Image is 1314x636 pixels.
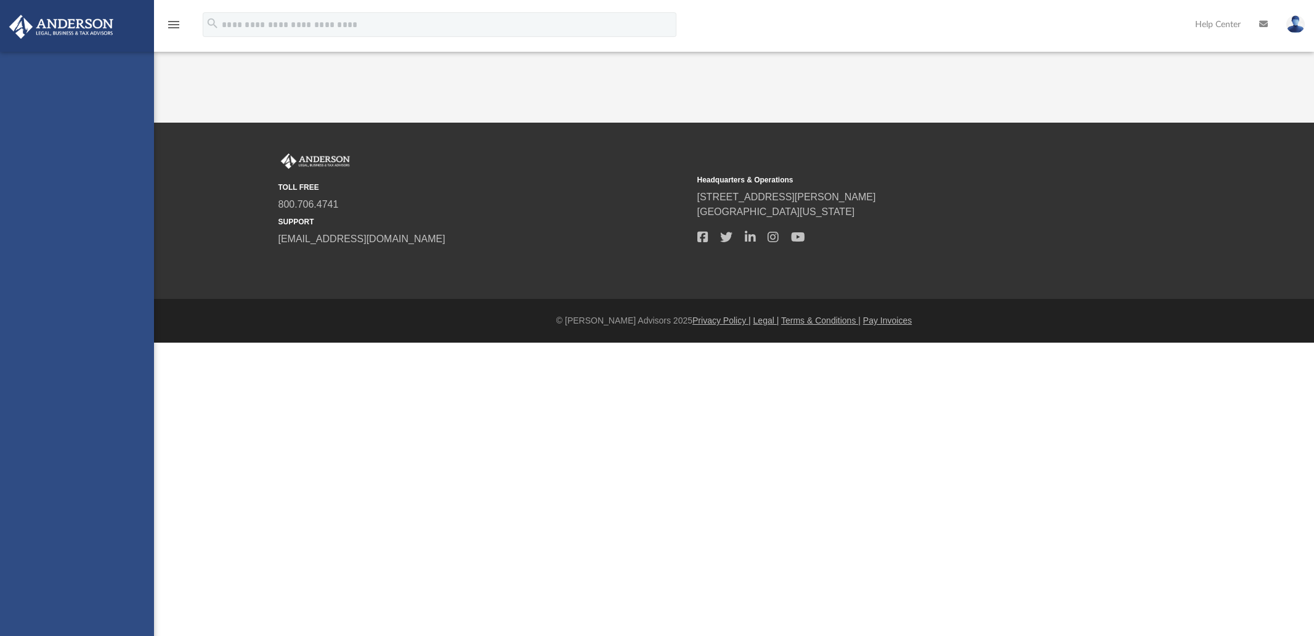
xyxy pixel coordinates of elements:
a: Terms & Conditions | [781,316,861,325]
img: Anderson Advisors Platinum Portal [278,153,352,169]
a: [GEOGRAPHIC_DATA][US_STATE] [697,206,855,217]
small: TOLL FREE [278,182,689,193]
a: Privacy Policy | [692,316,751,325]
small: Headquarters & Operations [697,174,1108,185]
small: SUPPORT [278,216,689,227]
a: [STREET_ADDRESS][PERSON_NAME] [697,192,876,202]
a: menu [166,23,181,32]
a: Legal | [753,316,779,325]
a: [EMAIL_ADDRESS][DOMAIN_NAME] [278,234,445,244]
a: Pay Invoices [863,316,912,325]
a: 800.706.4741 [278,199,339,210]
img: Anderson Advisors Platinum Portal [6,15,117,39]
i: menu [166,17,181,32]
i: search [206,17,219,30]
div: © [PERSON_NAME] Advisors 2025 [154,314,1314,327]
img: User Pic [1286,15,1305,33]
